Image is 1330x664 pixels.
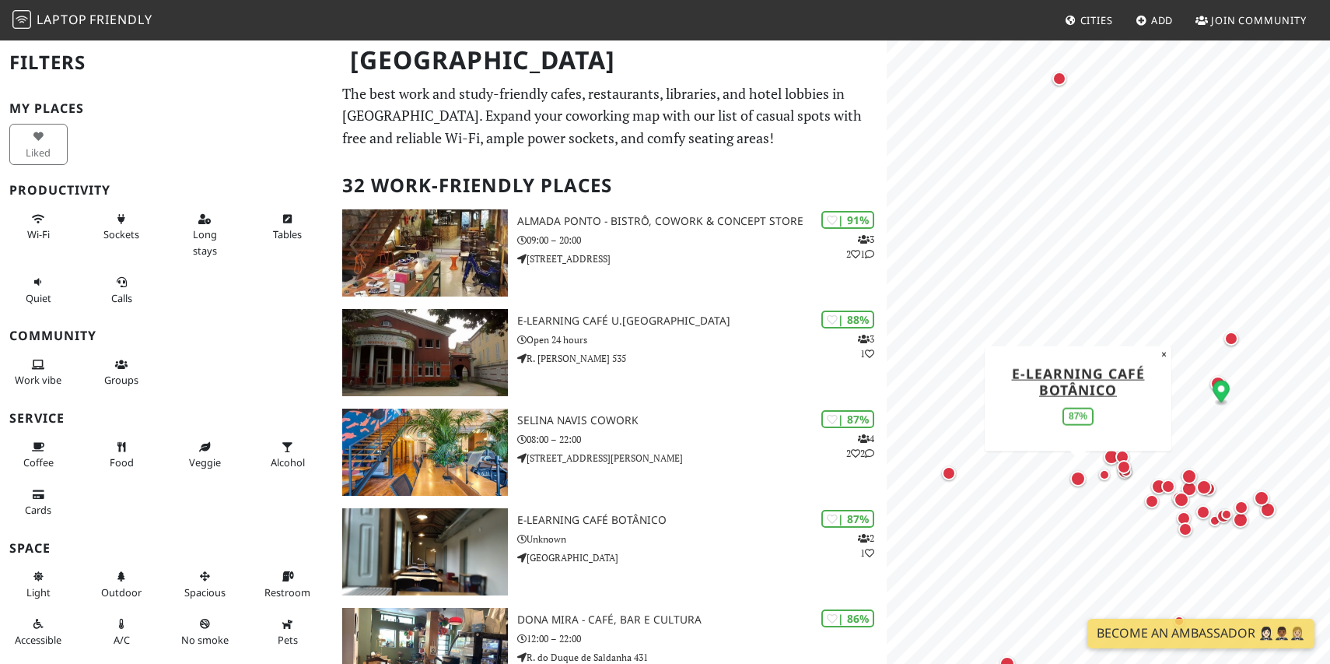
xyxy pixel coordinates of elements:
a: Cities [1059,6,1119,34]
span: Work-friendly tables [273,227,302,241]
div: | 87% [821,510,874,528]
span: Outdoor area [101,585,142,599]
div: Map marker [1174,508,1194,529]
h3: My Places [9,101,324,116]
div: Map marker [1199,479,1219,499]
button: Tables [259,206,317,248]
button: Wi-Fi [9,206,68,248]
span: Laptop [37,11,87,28]
p: 09:00 – 20:00 [517,233,887,248]
div: Map marker [1193,476,1215,498]
h3: Space [9,541,324,556]
span: Cities [1080,13,1113,27]
a: Add [1129,6,1180,34]
span: Alcohol [271,455,305,469]
button: Veggie [176,434,234,476]
img: LaptopFriendly [12,10,31,29]
span: Smoke free [181,633,229,647]
button: Outdoor [93,564,151,605]
div: Map marker [1213,380,1230,406]
button: Sockets [93,206,151,248]
a: Become an Ambassador 🤵🏻‍♀️🤵🏾‍♂️🤵🏼‍♀️ [1087,619,1314,648]
h3: Selina Navis CoWork [517,414,887,427]
p: [GEOGRAPHIC_DATA] [517,550,887,565]
span: Quiet [26,291,51,305]
div: Map marker [1148,476,1170,497]
div: Map marker [1221,328,1241,349]
div: Map marker [1231,497,1251,518]
div: Map marker [1114,457,1134,477]
div: Map marker [1169,488,1189,508]
span: Add [1151,13,1174,27]
img: Selina Navis CoWork [342,409,509,496]
div: Map marker [1067,468,1089,490]
span: Accessible [15,633,61,647]
h3: Service [9,411,324,426]
p: Open 24 hours [517,332,887,347]
button: No smoke [176,611,234,652]
span: Credit cards [25,503,51,517]
div: Map marker [1117,462,1136,481]
h3: Productivity [9,183,324,198]
p: [STREET_ADDRESS][PERSON_NAME] [517,451,887,466]
div: Map marker [1175,519,1195,539]
button: Calls [93,269,151,311]
a: E-learning Café Botânico | 87% 21 E-learning Café Botânico Unknown [GEOGRAPHIC_DATA] [333,508,887,595]
span: Friendly [89,11,152,28]
button: Quiet [9,269,68,311]
span: Restroom [264,585,310,599]
h2: Filters [9,39,324,86]
div: | 88% [821,311,874,328]
a: e-learning Café U.Porto | 88% 31 e-learning Café U.[GEOGRAPHIC_DATA] Open 24 hours R. [PERSON_NAM... [333,309,887,396]
div: Map marker [939,463,959,483]
h2: 32 Work-Friendly Places [342,162,878,209]
span: Join Community [1211,13,1307,27]
h1: [GEOGRAPHIC_DATA] [338,39,884,82]
p: 12:00 – 22:00 [517,631,887,646]
span: Spacious [184,585,226,599]
button: Accessible [9,611,68,652]
span: Pet friendly [278,633,298,647]
span: Food [110,455,134,469]
h3: Community [9,328,324,343]
span: Video/audio calls [111,291,132,305]
h3: Almada Ponto - Bistrô, Cowork & Concept Store [517,215,887,228]
div: Map marker [1207,373,1229,395]
div: Map marker [1101,446,1122,468]
p: 08:00 – 22:00 [517,432,887,447]
button: Long stays [176,206,234,263]
a: Selina Navis CoWork | 87% 422 Selina Navis CoWork 08:00 – 22:00 [STREET_ADDRESS][PERSON_NAME] [333,409,887,496]
p: 3 2 1 [846,232,874,262]
a: Join Community [1189,6,1313,34]
div: Map marker [1170,612,1188,631]
div: Map marker [1171,489,1192,511]
span: Veggie [189,455,221,469]
span: Long stays [193,227,217,257]
img: e-learning Café U.Porto [342,309,509,396]
button: Groups [93,352,151,393]
span: Group tables [104,373,138,387]
div: | 87% [821,410,874,428]
button: Restroom [259,564,317,605]
a: Almada Ponto - Bistrô, Cowork & Concept Store | 91% 321 Almada Ponto - Bistrô, Cowork & Concept S... [333,209,887,297]
div: Map marker [1112,447,1132,467]
div: Map marker [1158,476,1178,497]
p: The best work and study-friendly cafes, restaurants, libraries, and hotel lobbies in [GEOGRAPHIC_... [342,83,878,149]
button: Food [93,434,151,476]
button: Light [9,564,68,605]
div: | 91% [821,211,874,229]
p: 2 1 [858,531,874,560]
p: Unknown [517,532,887,546]
div: Map marker [1049,69,1069,89]
span: People working [15,373,61,387]
span: Natural light [26,585,51,599]
h3: Dona Mira - Café, Bar e Cultura [517,613,887,627]
button: A/C [93,611,151,652]
div: Map marker [1178,466,1200,487]
button: Pets [259,611,317,652]
div: Map marker [1115,462,1135,482]
h3: E-learning Café Botânico [517,514,887,527]
div: 87% [1062,407,1094,425]
div: | 86% [821,610,874,627]
div: Map marker [1193,502,1213,522]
